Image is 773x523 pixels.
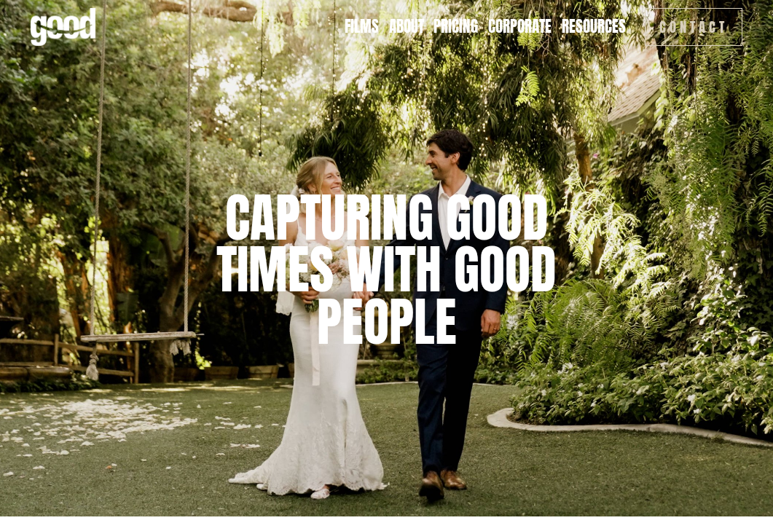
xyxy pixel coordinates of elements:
[31,8,95,46] img: Good Feeling Films
[389,16,424,38] a: About
[345,16,379,38] a: Films
[488,16,552,38] a: Corporate
[562,16,626,38] a: folder dropdown
[208,192,564,347] h1: capturing good times with good people
[433,16,478,38] a: Pricing
[562,17,626,36] span: Resources
[645,8,742,46] a: Contact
